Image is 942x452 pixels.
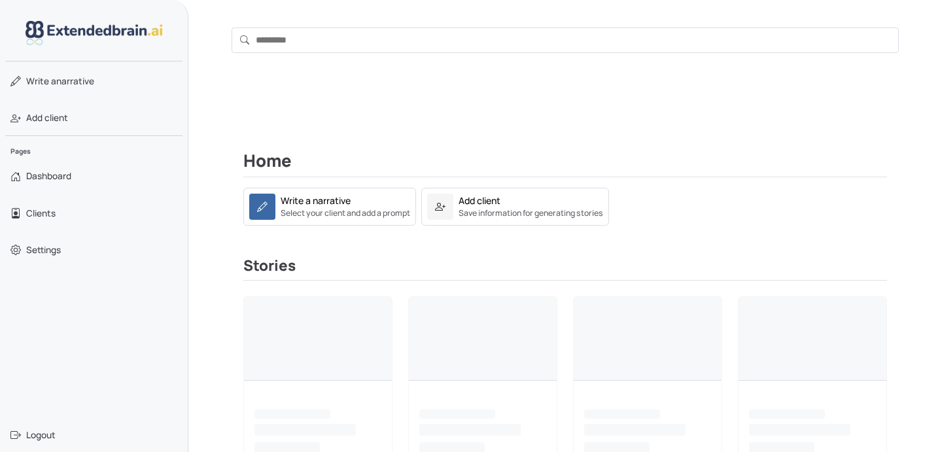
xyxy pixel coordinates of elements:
span: Write a [26,75,56,87]
h3: Stories [243,257,887,281]
a: Write a narrativeSelect your client and add a prompt [243,199,416,211]
span: Dashboard [26,169,71,183]
small: Select your client and add a prompt [281,207,410,219]
a: Add clientSave information for generating stories [421,188,609,226]
img: logo [26,21,163,45]
span: Logout [26,428,56,442]
span: Clients [26,207,56,220]
a: Add clientSave information for generating stories [421,199,609,211]
div: Add client [459,194,500,207]
span: narrative [26,75,94,88]
div: Write a narrative [281,194,351,207]
a: Write a narrativeSelect your client and add a prompt [243,188,416,226]
small: Save information for generating stories [459,207,603,219]
span: Add client [26,111,68,124]
span: Settings [26,243,61,256]
h2: Home [243,151,887,177]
